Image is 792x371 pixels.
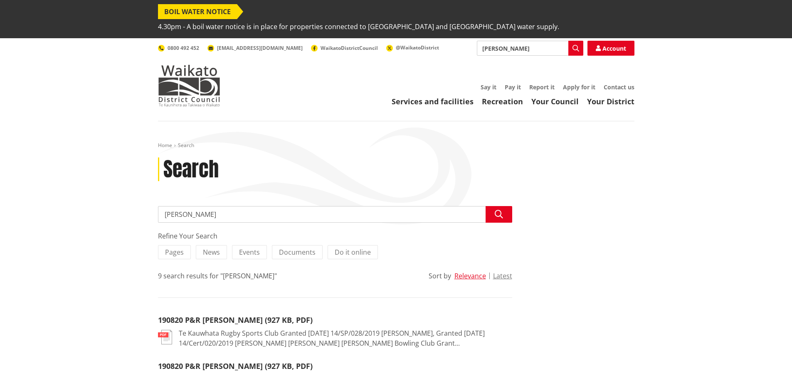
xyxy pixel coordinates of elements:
nav: breadcrumb [158,142,634,149]
span: Documents [279,248,316,257]
a: Say it [481,83,496,91]
a: Account [587,41,634,56]
a: 190820 P&R [PERSON_NAME] (927 KB, PDF) [158,315,313,325]
a: [EMAIL_ADDRESS][DOMAIN_NAME] [207,44,303,52]
p: Te Kauwhata Rugby Sports Club Granted [DATE] 14/SP/028/2019 [PERSON_NAME], Granted [DATE] 14/Cert... [179,328,512,348]
a: Report it [529,83,555,91]
span: Pages [165,248,184,257]
button: Latest [493,272,512,280]
a: @WaikatoDistrict [386,44,439,51]
h1: Search [163,157,219,182]
a: Services and facilities [392,96,474,106]
a: Contact us [604,83,634,91]
div: Refine Your Search [158,231,512,241]
span: News [203,248,220,257]
a: Recreation [482,96,523,106]
span: 4.30pm - A boil water notice is in place for properties connected to [GEOGRAPHIC_DATA] and [GEOGR... [158,19,559,34]
img: document-pdf.svg [158,330,172,344]
input: Search input [477,41,583,56]
a: Pay it [505,83,521,91]
a: Apply for it [563,83,595,91]
a: 190820 P&R [PERSON_NAME] (927 KB, PDF) [158,361,313,371]
a: WaikatoDistrictCouncil [311,44,378,52]
div: 9 search results for "[PERSON_NAME]" [158,271,277,281]
span: BOIL WATER NOTICE [158,4,237,19]
a: 0800 492 452 [158,44,199,52]
button: Relevance [454,272,486,280]
span: [EMAIL_ADDRESS][DOMAIN_NAME] [217,44,303,52]
img: Waikato District Council - Te Kaunihera aa Takiwaa o Waikato [158,65,220,106]
span: Events [239,248,260,257]
span: 0800 492 452 [168,44,199,52]
a: Your Council [531,96,579,106]
input: Search input [158,206,512,223]
span: WaikatoDistrictCouncil [321,44,378,52]
span: @WaikatoDistrict [396,44,439,51]
div: Sort by [429,271,451,281]
a: Home [158,142,172,149]
a: Your District [587,96,634,106]
span: Do it online [335,248,371,257]
span: Search [178,142,194,149]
